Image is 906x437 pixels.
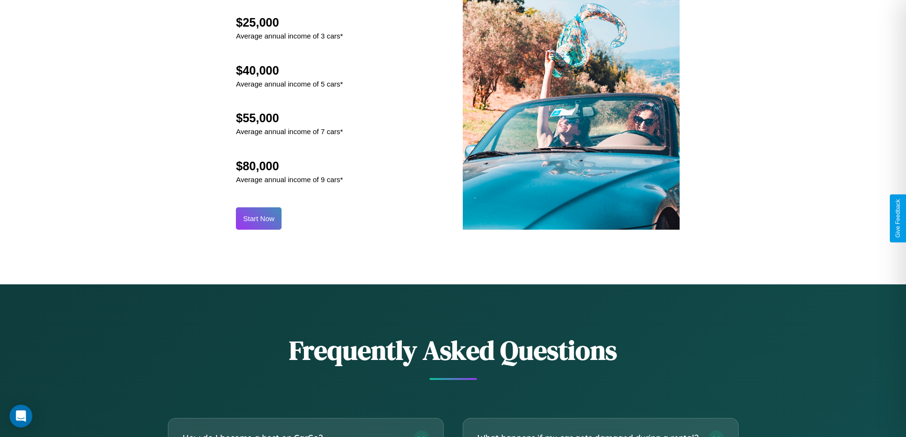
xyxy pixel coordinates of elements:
[168,332,739,369] h2: Frequently Asked Questions
[10,405,32,427] div: Open Intercom Messenger
[236,29,343,42] p: Average annual income of 3 cars*
[236,159,343,173] h2: $80,000
[236,173,343,186] p: Average annual income of 9 cars*
[236,78,343,90] p: Average annual income of 5 cars*
[236,125,343,138] p: Average annual income of 7 cars*
[236,207,282,230] button: Start Now
[236,64,343,78] h2: $40,000
[895,199,901,238] div: Give Feedback
[236,111,343,125] h2: $55,000
[236,16,343,29] h2: $25,000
